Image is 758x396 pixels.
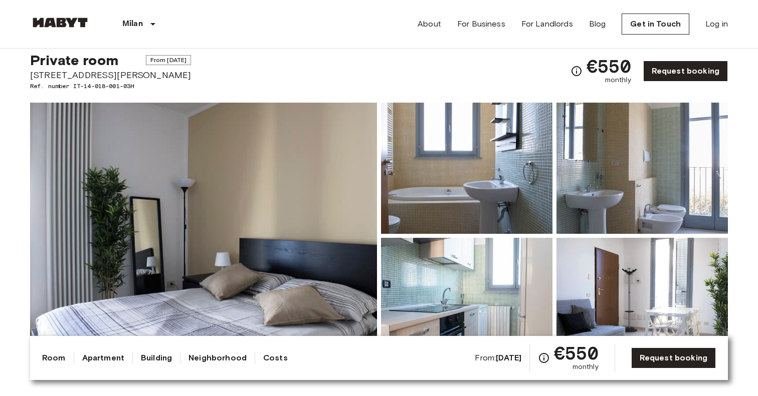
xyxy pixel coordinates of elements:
span: Ref. number IT-14-018-001-03H [30,82,191,91]
a: Room [42,352,66,364]
span: monthly [573,362,599,372]
img: Marketing picture of unit IT-14-018-001-03H [30,103,377,369]
p: Milan [122,18,143,30]
span: Private room [30,52,118,69]
a: Log in [705,18,728,30]
span: monthly [605,75,631,85]
span: From: [475,352,521,363]
a: Building [141,352,172,364]
a: Costs [263,352,288,364]
a: About [418,18,441,30]
span: From [DATE] [146,55,192,65]
img: Picture of unit IT-14-018-001-03H [556,238,728,369]
span: €550 [587,57,631,75]
a: Apartment [82,352,124,364]
a: For Landlords [521,18,573,30]
img: Picture of unit IT-14-018-001-03H [556,103,728,234]
a: Request booking [643,61,728,82]
a: Get in Touch [622,14,689,35]
a: For Business [457,18,505,30]
span: €550 [554,344,599,362]
a: Request booking [631,347,716,368]
b: [DATE] [496,353,521,362]
img: Picture of unit IT-14-018-001-03H [381,238,552,369]
svg: Check cost overview for full price breakdown. Please note that discounts apply to new joiners onl... [538,352,550,364]
a: Neighborhood [188,352,247,364]
img: Habyt [30,18,90,28]
img: Picture of unit IT-14-018-001-03H [381,103,552,234]
span: [STREET_ADDRESS][PERSON_NAME] [30,69,191,82]
a: Blog [589,18,606,30]
svg: Check cost overview for full price breakdown. Please note that discounts apply to new joiners onl... [571,65,583,77]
